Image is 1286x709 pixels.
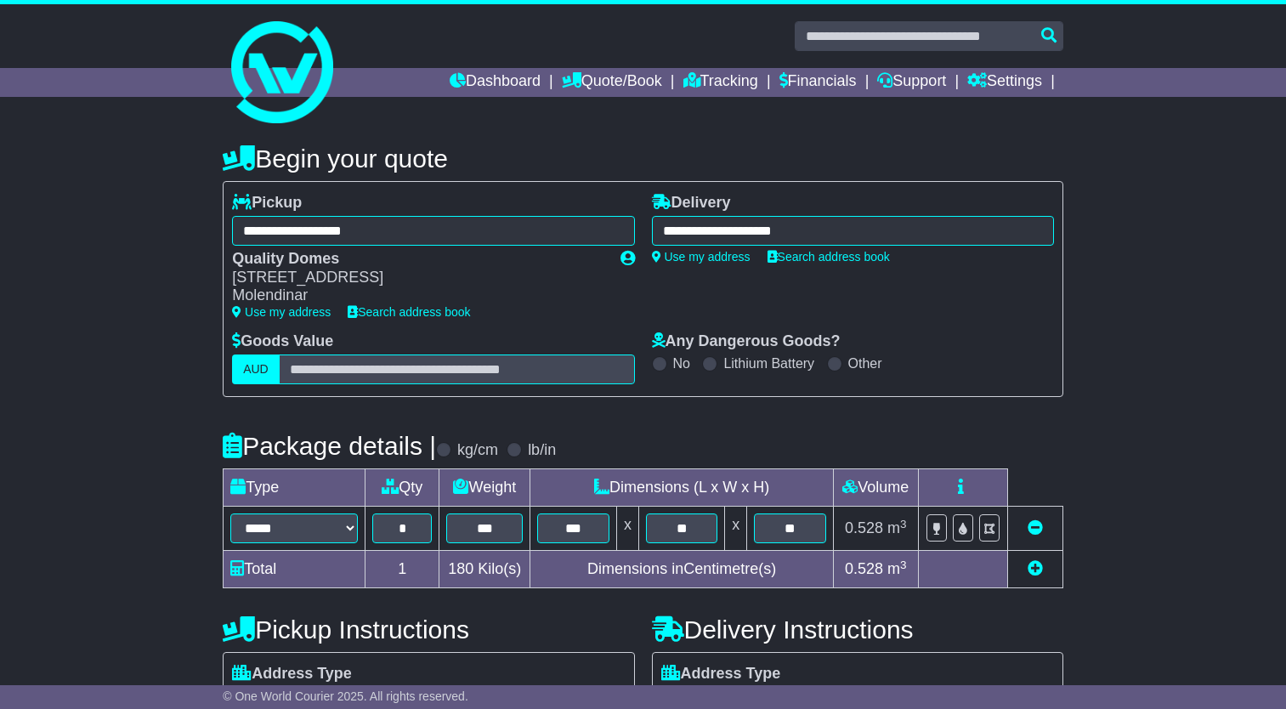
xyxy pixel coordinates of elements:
label: Other [848,355,882,372]
label: Pickup [232,194,302,213]
td: Qty [365,469,439,507]
td: 1 [365,551,439,588]
h4: Package details | [223,432,436,460]
label: No [673,355,690,372]
a: Search address book [768,250,890,264]
label: kg/cm [457,441,498,460]
a: Search address book [348,305,470,319]
td: Type [224,469,365,507]
div: Molendinar [232,286,603,305]
span: © One World Courier 2025. All rights reserved. [223,689,468,703]
span: 180 [448,560,473,577]
label: Lithium Battery [723,355,814,372]
td: x [616,507,638,551]
a: Quote/Book [562,68,662,97]
a: Financials [779,68,857,97]
label: Delivery [652,194,731,213]
label: lb/in [528,441,556,460]
span: 0.528 [845,560,883,577]
td: x [725,507,747,551]
td: Kilo(s) [439,551,530,588]
td: Dimensions (L x W x H) [530,469,833,507]
h4: Pickup Instructions [223,615,634,644]
label: Address Type [232,665,352,683]
a: Settings [967,68,1042,97]
a: Dashboard [450,68,541,97]
sup: 3 [900,518,907,530]
label: Address Type [661,665,781,683]
label: Any Dangerous Goods? [652,332,841,351]
a: Support [877,68,946,97]
td: Volume [833,469,918,507]
td: Weight [439,469,530,507]
span: m [887,519,907,536]
td: Total [224,551,365,588]
span: 0.528 [845,519,883,536]
a: Remove this item [1028,519,1043,536]
h4: Begin your quote [223,145,1063,173]
a: Use my address [652,250,751,264]
span: m [887,560,907,577]
a: Use my address [232,305,331,319]
h4: Delivery Instructions [652,615,1063,644]
a: Add new item [1028,560,1043,577]
div: Quality Domes [232,250,603,269]
sup: 3 [900,559,907,571]
td: Dimensions in Centimetre(s) [530,551,833,588]
div: [STREET_ADDRESS] [232,269,603,287]
a: Tracking [683,68,758,97]
label: AUD [232,354,280,384]
label: Goods Value [232,332,333,351]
